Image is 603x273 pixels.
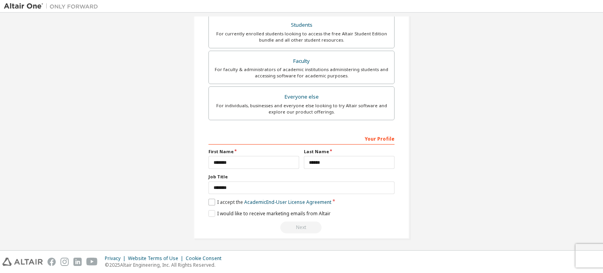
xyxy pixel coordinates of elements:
[214,20,389,31] div: Students
[73,258,82,266] img: linkedin.svg
[105,255,128,262] div: Privacy
[186,255,226,262] div: Cookie Consent
[60,258,69,266] img: instagram.svg
[214,92,389,103] div: Everyone else
[208,148,299,155] label: First Name
[2,258,43,266] img: altair_logo.svg
[105,262,226,268] p: © 2025 Altair Engineering, Inc. All Rights Reserved.
[208,132,395,145] div: Your Profile
[244,199,331,205] a: Academic End-User License Agreement
[208,199,331,205] label: I accept the
[208,210,331,217] label: I would like to receive marketing emails from Altair
[208,174,395,180] label: Job Title
[214,31,389,43] div: For currently enrolled students looking to access the free Altair Student Edition bundle and all ...
[208,222,395,233] div: Read and acccept EULA to continue
[86,258,98,266] img: youtube.svg
[214,103,389,115] div: For individuals, businesses and everyone else looking to try Altair software and explore our prod...
[4,2,102,10] img: Altair One
[214,66,389,79] div: For faculty & administrators of academic institutions administering students and accessing softwa...
[128,255,186,262] div: Website Terms of Use
[304,148,395,155] label: Last Name
[48,258,56,266] img: facebook.svg
[214,56,389,67] div: Faculty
